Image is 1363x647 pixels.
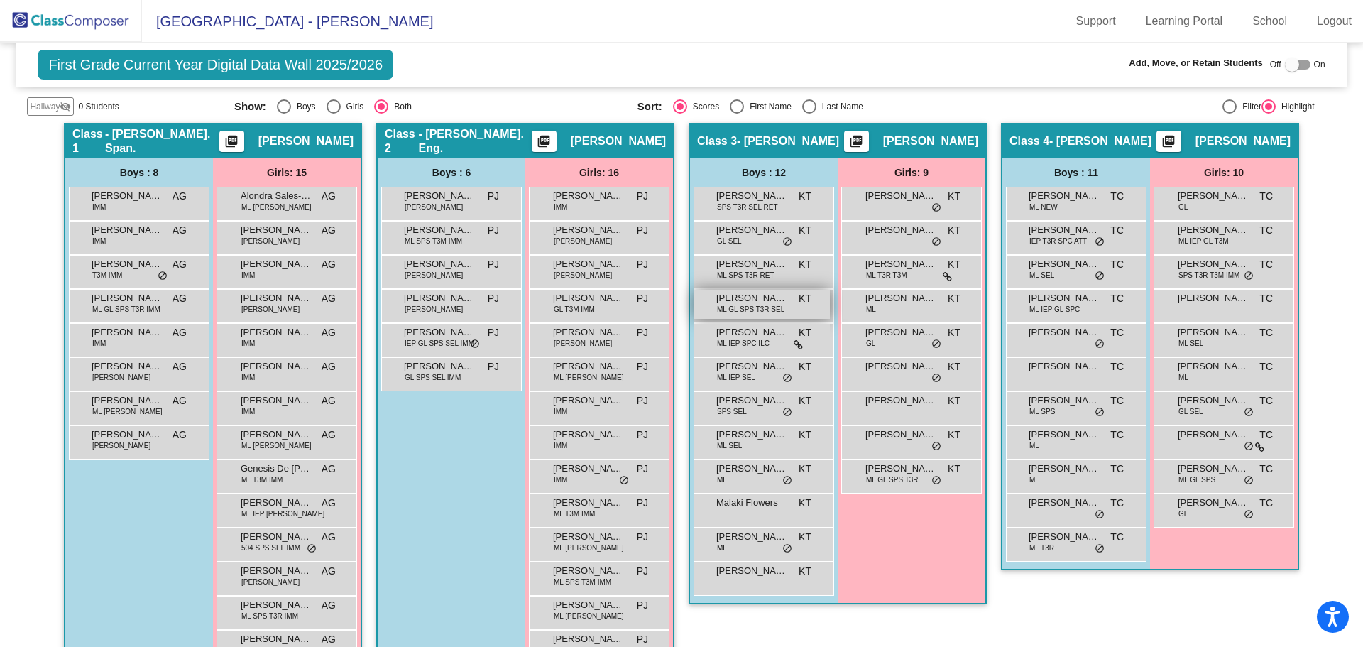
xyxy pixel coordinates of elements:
span: [PERSON_NAME] [404,359,475,374]
span: [PERSON_NAME]-Tema [553,359,624,374]
span: [PERSON_NAME] [241,257,312,271]
span: KT [948,428,960,442]
span: [PERSON_NAME] [1029,496,1100,510]
span: AG [173,393,187,408]
span: KT [948,325,960,340]
span: AG [173,359,187,374]
div: Boys : 8 [65,158,213,187]
mat-radio-group: Select an option [234,99,627,114]
span: ML GL SPS T3R IMM [92,304,160,315]
span: Show: [234,100,266,113]
span: do_not_disturb_alt [470,339,480,350]
span: First Grade Current Year Digital Data Wall 2025/2026 [38,50,393,80]
span: AG [173,257,187,272]
span: PJ [637,496,648,511]
span: AG [322,530,336,545]
mat-icon: picture_as_pdf [848,134,865,154]
span: [PERSON_NAME] [883,134,978,148]
div: Boys : 6 [378,158,525,187]
span: [PERSON_NAME] [716,393,787,408]
span: [PERSON_NAME] [241,291,312,305]
span: On [1314,58,1325,71]
span: [PERSON_NAME] [241,223,312,237]
span: [GEOGRAPHIC_DATA] - [PERSON_NAME] [142,10,433,33]
span: - [PERSON_NAME] [737,134,839,148]
span: do_not_disturb_alt [931,441,941,452]
span: [PERSON_NAME] Sales [PERSON_NAME] [241,564,312,578]
span: SPS SEL [717,406,747,417]
span: AG [173,189,187,204]
span: ML [1029,474,1039,485]
span: PJ [637,462,648,477]
span: ML GL SPS [1178,474,1215,485]
span: ML NEW [1029,202,1058,212]
span: SPS T3R SEL RET [717,202,778,212]
span: [PERSON_NAME] [571,134,666,148]
span: Add, Move, or Retain Students [1129,56,1263,70]
span: [PERSON_NAME] [241,304,300,315]
span: T3M IMM [92,270,122,281]
span: [PERSON_NAME] [553,428,624,442]
span: [PERSON_NAME] [241,325,312,339]
span: [PERSON_NAME] [92,428,163,442]
mat-icon: picture_as_pdf [1160,134,1177,154]
span: ML IEP SEL [717,372,755,383]
span: [PERSON_NAME] [1029,359,1100,374]
span: KT [948,359,960,374]
span: [PERSON_NAME] [553,189,624,203]
span: TC [1259,496,1273,511]
span: PJ [637,325,648,340]
span: AG [322,291,336,306]
span: do_not_disturb_alt [1095,509,1105,521]
span: ML T3R T3M [866,270,907,281]
div: Girls: 10 [1150,158,1298,187]
span: do_not_disturb_alt [931,475,941,486]
span: KT [799,359,811,374]
span: TC [1110,189,1124,204]
span: [PERSON_NAME] [1178,359,1249,374]
span: AG [173,223,187,238]
span: do_not_disturb_alt [1244,441,1254,452]
span: ML GL SPS T3R [866,474,919,485]
span: [PERSON_NAME] [865,359,936,374]
span: do_not_disturb_alt [1244,407,1254,418]
span: do_not_disturb_alt [1244,475,1254,486]
span: [PERSON_NAME] [716,257,787,271]
span: [PERSON_NAME] [716,462,787,476]
span: [PERSON_NAME] [865,257,936,271]
span: PJ [637,291,648,306]
span: PJ [488,325,499,340]
span: TC [1110,223,1124,238]
span: IEP GL SPS SEL IMM [405,338,474,349]
span: do_not_disturb_alt [1244,271,1254,282]
span: [PERSON_NAME] [405,304,463,315]
span: Sort: [637,100,662,113]
span: do_not_disturb_alt [1095,543,1105,555]
span: GL SPS SEL IMM [405,372,461,383]
span: PJ [488,257,499,272]
div: Girls: 15 [213,158,361,187]
span: [PERSON_NAME] [1178,189,1249,203]
span: TC [1259,428,1273,442]
div: Boys [291,100,316,113]
span: KT [948,462,960,477]
span: [PERSON_NAME] [553,462,624,476]
span: [PERSON_NAME] [1029,257,1100,271]
a: Logout [1305,10,1363,33]
span: [PERSON_NAME] [1029,189,1100,203]
span: [PERSON_NAME] [1029,462,1100,476]
span: ML SEL [717,440,742,451]
span: [PERSON_NAME] [554,270,612,281]
span: ML GL SPS T3R SEL [717,304,784,315]
span: do_not_disturb_alt [1095,407,1105,418]
span: AG [322,223,336,238]
span: [PERSON_NAME] [865,462,936,476]
span: ML [PERSON_NAME] [554,372,624,383]
div: Both [388,100,412,113]
span: KT [799,462,811,477]
mat-icon: picture_as_pdf [223,134,240,154]
span: [PERSON_NAME] [1178,223,1249,237]
span: AG [322,462,336,477]
span: ML T3R [1029,543,1054,553]
span: [PERSON_NAME] [405,270,463,281]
